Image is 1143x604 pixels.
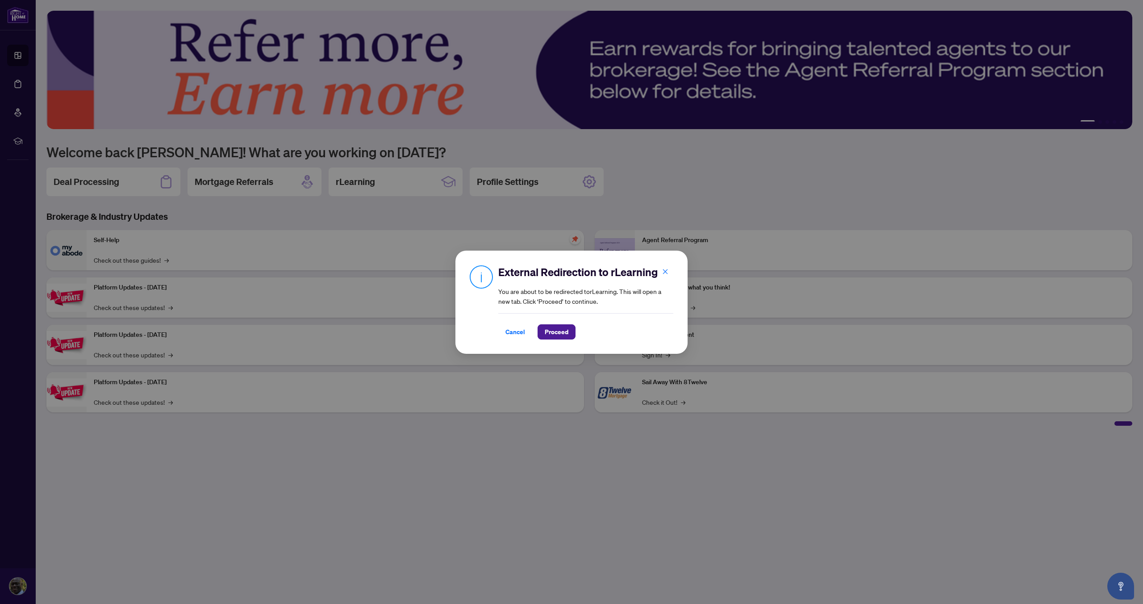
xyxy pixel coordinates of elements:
[498,265,673,279] h2: External Redirection to rLearning
[538,324,576,340] button: Proceed
[1107,573,1134,600] button: Open asap
[545,325,568,339] span: Proceed
[662,268,668,274] span: close
[505,325,525,339] span: Cancel
[470,265,493,289] img: Info Icon
[498,265,673,340] div: You are about to be redirected to rLearning . This will open a new tab. Click ‘Proceed’ to continue.
[498,324,532,340] button: Cancel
